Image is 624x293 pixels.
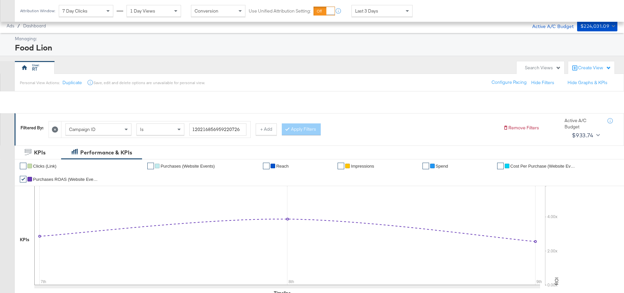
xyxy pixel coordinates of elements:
span: Spend [436,164,448,169]
a: ✔ [20,163,26,169]
a: Dashboard [23,23,46,28]
span: Reach [276,164,289,169]
button: + Add [256,123,277,135]
div: Performance & KPIs [80,149,132,156]
div: KPIs [20,237,29,243]
button: Remove Filters [503,125,539,131]
span: Purchases (Website Events) [161,164,215,169]
a: ✔ [497,163,504,169]
span: Purchases ROAS (Website Events) [33,177,99,182]
a: ✔ [20,176,26,182]
a: ✔ [422,163,429,169]
span: / [14,23,23,28]
button: Duplicate [62,80,82,86]
div: Active A/C Budget [525,21,574,31]
div: Save, edit and delete options are unavailable for personal view. [93,80,205,85]
div: KPIs [34,149,46,156]
button: Configure Pacing [487,77,531,88]
span: Ads [7,23,14,28]
span: 1 Day Views [130,8,155,14]
button: Hide Graphs & KPIs [568,80,607,86]
span: Cost Per Purchase (Website Events) [510,164,576,169]
button: Hide Filters [531,80,554,86]
span: Impressions [351,164,374,169]
div: Active A/C Budget [565,117,601,130]
div: Attribution Window: [20,9,55,13]
div: Filtered By: [20,125,44,131]
a: ✔ [338,163,344,169]
span: Last 3 Days [355,8,378,14]
div: Search Views [525,65,561,71]
span: Is [140,126,144,132]
div: $933.74 [572,130,594,140]
div: Food Lion [15,42,616,53]
button: $224,031.09 [577,21,617,31]
span: Conversion [195,8,218,14]
input: Enter a search term [189,123,246,136]
div: Personal View Actions: [20,80,60,85]
div: Create View [578,65,611,71]
span: Campaign ID [69,126,95,132]
span: 7 Day Clicks [62,8,88,14]
a: ✔ [147,163,154,169]
a: ✔ [263,163,270,169]
span: Clicks (Link) [33,164,56,169]
div: RT [32,66,37,72]
div: $224,031.09 [580,22,609,30]
button: $933.74 [569,130,601,141]
text: ROI [554,277,560,285]
div: Managing: [15,36,616,42]
label: Use Unified Attribution Setting: [249,8,311,14]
